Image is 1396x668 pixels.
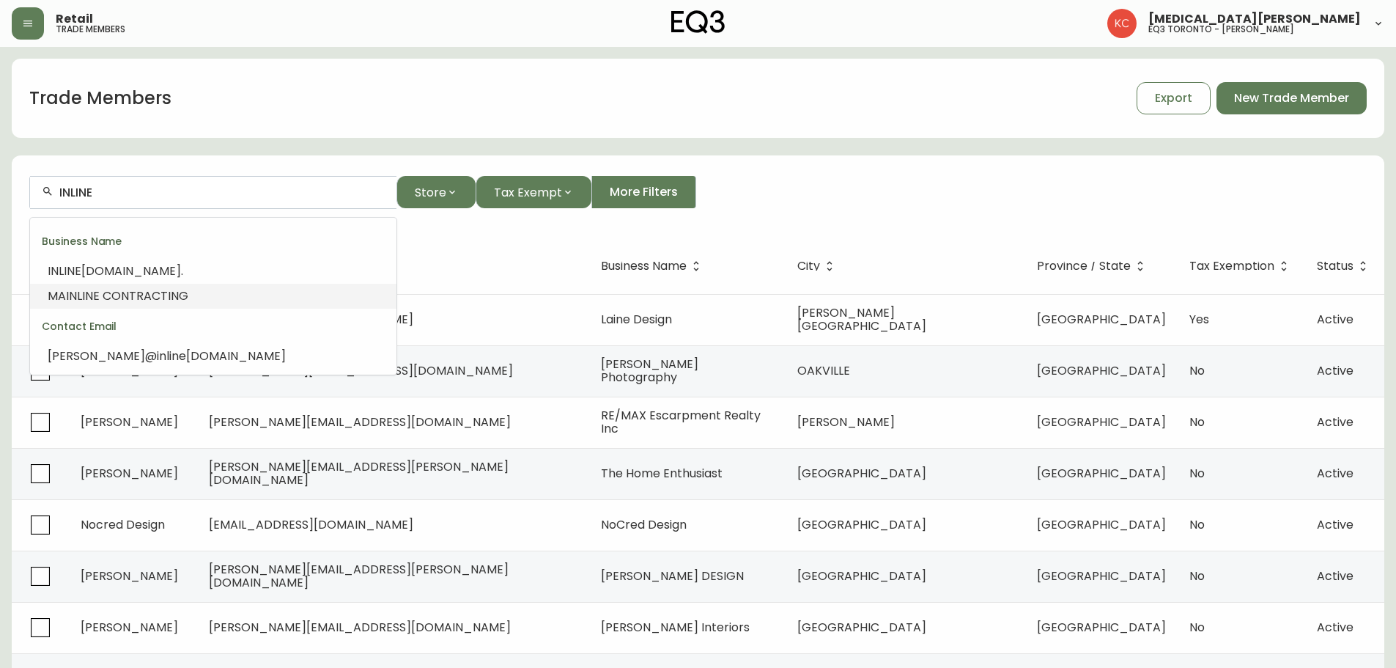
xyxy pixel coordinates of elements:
[797,465,926,482] span: [GEOGRAPHIC_DATA]
[67,100,86,113] div: From
[48,263,81,279] span: INLINE
[797,516,926,533] span: [GEOGRAPHIC_DATA]
[671,10,725,34] img: logo
[601,516,687,533] span: NoCred Design
[797,262,820,271] span: City
[81,465,178,482] span: [PERSON_NAME]
[1189,262,1274,271] span: Tax Exemption
[797,414,895,430] span: [PERSON_NAME]
[797,362,850,379] span: OAKVILLE
[1037,262,1131,271] span: Province / State
[1189,260,1293,273] span: Tax Exemption
[30,309,396,344] div: Contact Email
[1317,516,1353,533] span: Active
[1037,362,1166,379] span: [GEOGRAPHIC_DATA]
[1317,311,1353,328] span: Active
[147,100,182,113] div: As shown
[1148,25,1294,34] h5: eq3 toronto - [PERSON_NAME]
[31,48,242,96] div: An iconic [PERSON_NAME] staple of mid-century design pairing soft leather and moulded wood. Authe...
[601,407,761,437] span: RE/MAX Escarpment Realty Inc
[93,100,133,113] div: $8,371
[601,260,706,273] span: Business Name
[1037,260,1150,273] span: Province / State
[1189,414,1205,430] span: No
[1107,9,1137,38] img: 6487344ffbf0e7f3b216948508909409
[1317,362,1353,379] span: Active
[1189,619,1205,636] span: No
[1037,619,1166,636] span: [GEOGRAPHIC_DATA]
[209,561,509,591] span: [PERSON_NAME][EMAIL_ADDRESS][PERSON_NAME][DOMAIN_NAME]
[81,414,178,430] span: [PERSON_NAME]
[1148,13,1361,25] span: [MEDICAL_DATA][PERSON_NAME]
[1317,262,1353,271] span: Status
[157,348,186,364] span: inline
[601,356,698,386] span: [PERSON_NAME] Photography
[1155,90,1192,106] span: Export
[1189,362,1205,379] span: No
[1037,516,1166,533] span: [GEOGRAPHIC_DATA]
[1189,568,1205,584] span: No
[209,516,413,533] span: [EMAIL_ADDRESS][DOMAIN_NAME]
[1189,516,1205,533] span: No
[30,224,396,259] div: Business Name
[1037,311,1166,328] span: [GEOGRAPHIC_DATA]
[797,619,926,636] span: [GEOGRAPHIC_DATA]
[56,25,125,34] h5: trade members
[1037,414,1166,430] span: [GEOGRAPHIC_DATA]
[1317,568,1353,584] span: Active
[186,348,286,364] span: [DOMAIN_NAME]
[56,13,93,25] span: Retail
[797,304,926,334] span: [PERSON_NAME][GEOGRAPHIC_DATA]
[81,516,165,533] span: Nocred Design
[189,95,242,113] input: price excluding $
[601,619,750,636] span: [PERSON_NAME] Interiors
[591,176,696,208] button: More Filters
[48,287,188,304] span: MAINLINE CONTRACTING
[494,183,562,202] span: Tax Exempt
[1189,311,1209,328] span: Yes
[1317,619,1353,636] span: Active
[396,176,476,208] button: Store
[1234,90,1349,106] span: New Trade Member
[610,184,678,200] span: More Filters
[209,414,511,430] span: [PERSON_NAME][EMAIL_ADDRESS][DOMAIN_NAME]
[209,458,509,488] span: [PERSON_NAME][EMAIL_ADDRESS][PERSON_NAME][DOMAIN_NAME]
[31,22,242,48] div: Eames® Lounge Chair and Ottoman
[209,619,511,636] span: [PERSON_NAME][EMAIL_ADDRESS][DOMAIN_NAME]
[601,568,744,584] span: [PERSON_NAME] DESIGN
[601,465,723,482] span: The Home Enthusiast
[81,568,178,584] span: [PERSON_NAME]
[476,176,591,208] button: Tax Exempt
[1216,82,1367,114] button: New Trade Member
[1137,82,1211,114] button: Export
[601,262,687,271] span: Business Name
[1189,465,1205,482] span: No
[797,568,926,584] span: [GEOGRAPHIC_DATA]
[59,186,385,199] input: Search
[48,348,157,364] span: [PERSON_NAME]@
[1037,465,1166,482] span: [GEOGRAPHIC_DATA]
[797,260,839,273] span: City
[29,86,171,111] h1: Trade Members
[601,311,672,328] span: Laine Design
[81,263,183,279] span: [DOMAIN_NAME].
[1317,414,1353,430] span: Active
[1037,568,1166,584] span: [GEOGRAPHIC_DATA]
[1317,465,1353,482] span: Active
[81,619,178,636] span: [PERSON_NAME]
[1317,260,1373,273] span: Status
[415,183,446,202] span: Store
